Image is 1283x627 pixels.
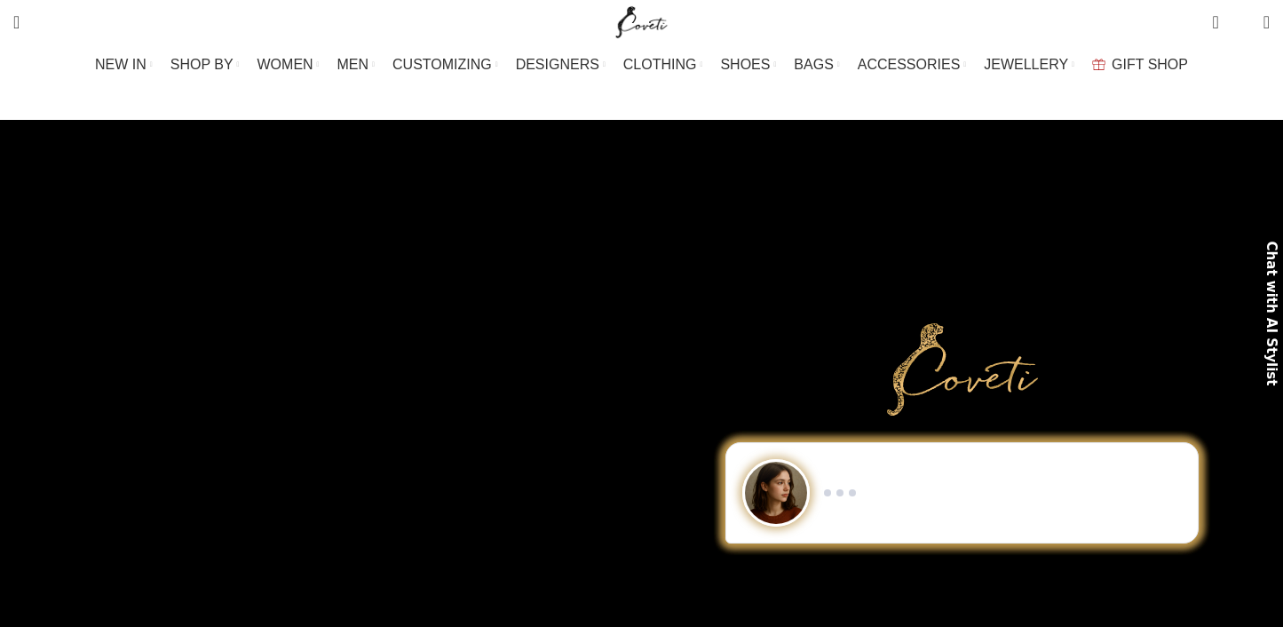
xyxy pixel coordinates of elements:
a: CLOTHING [623,47,703,83]
span: 0 [1214,9,1227,22]
a: SHOP BY [170,47,240,83]
span: BAGS [794,56,833,73]
span: ACCESSORIES [858,56,961,73]
a: GIFT SHOP [1092,47,1188,83]
span: GIFT SHOP [1112,56,1188,73]
a: JEWELLERY [984,47,1074,83]
img: Primary Gold [887,323,1038,416]
a: Site logo [612,13,671,28]
a: NEW IN [95,47,153,83]
div: Main navigation [4,47,1279,83]
a: BAGS [794,47,839,83]
span: CLOTHING [623,56,697,73]
span: NEW IN [95,56,147,73]
span: DESIGNERS [516,56,599,73]
div: Chat to Shop demo [663,442,1260,544]
span: WOMEN [257,56,313,73]
span: 0 [1236,18,1249,31]
span: JEWELLERY [984,56,1068,73]
a: ACCESSORIES [858,47,967,83]
span: SHOES [720,56,770,73]
img: GiftBag [1092,59,1105,70]
span: CUSTOMIZING [392,56,492,73]
div: My Wishlist [1232,4,1250,40]
a: CUSTOMIZING [392,47,498,83]
a: MEN [337,47,375,83]
a: 0 [1203,4,1227,40]
a: Search [4,4,28,40]
span: SHOP BY [170,56,234,73]
a: DESIGNERS [516,47,606,83]
span: MEN [337,56,369,73]
a: WOMEN [257,47,320,83]
a: SHOES [720,47,776,83]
